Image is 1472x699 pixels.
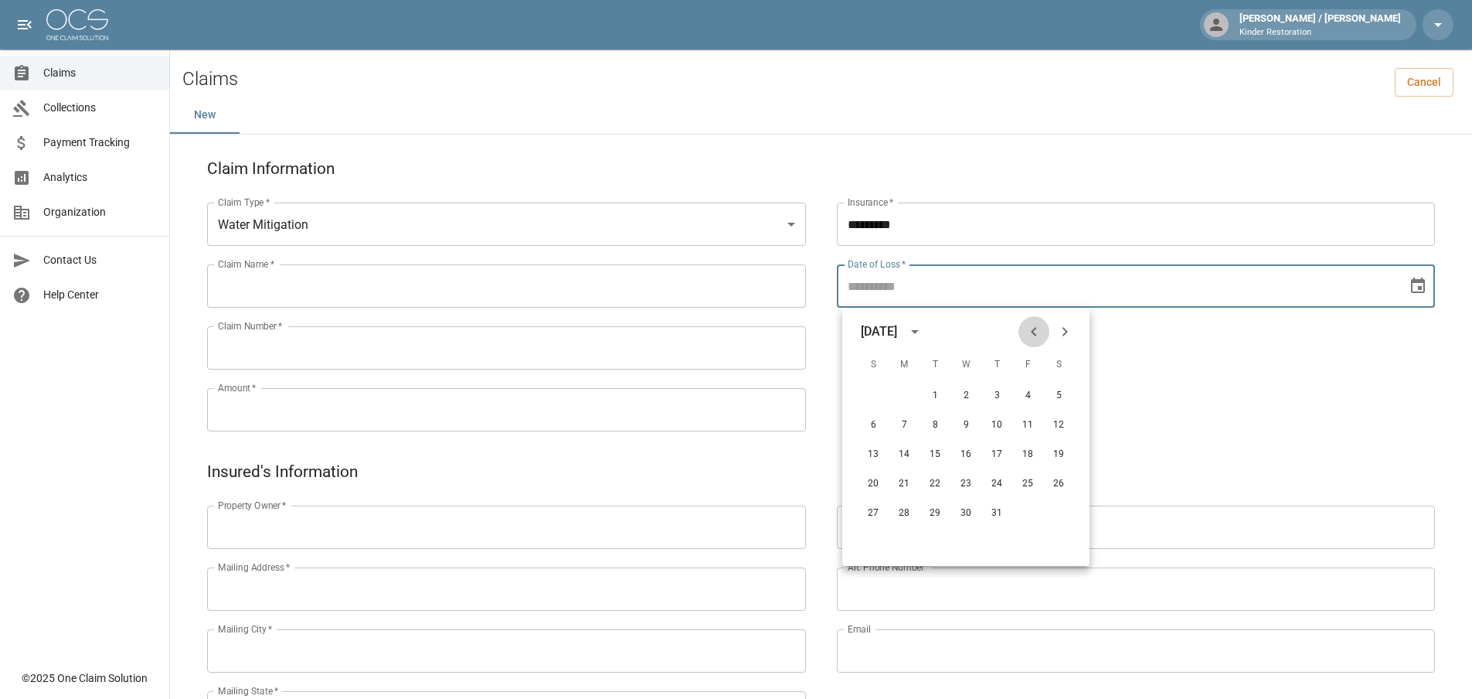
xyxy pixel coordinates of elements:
[1014,470,1042,498] button: 25
[861,322,897,341] div: [DATE]
[983,441,1011,469] button: 17
[902,319,928,345] button: calendar view is open, switch to year view
[848,196,893,209] label: Insurance
[983,411,1011,439] button: 10
[921,349,949,380] span: Tuesday
[170,97,1472,134] div: dynamic tabs
[218,622,273,636] label: Mailing City
[218,319,282,332] label: Claim Number
[43,252,157,268] span: Contact Us
[218,499,287,512] label: Property Owner
[848,561,924,574] label: Alt. Phone Number
[859,470,887,498] button: 20
[848,257,906,271] label: Date of Loss
[218,684,278,697] label: Mailing State
[983,349,1011,380] span: Thursday
[890,441,918,469] button: 14
[890,470,918,498] button: 21
[921,382,949,410] button: 1
[921,470,949,498] button: 22
[952,441,980,469] button: 16
[848,622,871,636] label: Email
[182,68,238,90] h2: Claims
[43,287,157,303] span: Help Center
[1018,316,1049,347] button: Previous month
[43,135,157,151] span: Payment Tracking
[859,441,887,469] button: 13
[859,500,887,527] button: 27
[1014,411,1042,439] button: 11
[1402,271,1433,302] button: Choose date
[921,441,949,469] button: 15
[218,257,274,271] label: Claim Name
[43,204,157,220] span: Organization
[983,470,1011,498] button: 24
[859,411,887,439] button: 6
[890,500,918,527] button: 28
[1049,316,1080,347] button: Next month
[43,169,157,186] span: Analytics
[9,9,40,40] button: open drawer
[921,500,949,527] button: 29
[43,65,157,81] span: Claims
[952,470,980,498] button: 23
[983,382,1011,410] button: 3
[952,500,980,527] button: 30
[1014,382,1042,410] button: 4
[1233,11,1407,39] div: [PERSON_NAME] / [PERSON_NAME]
[1045,382,1073,410] button: 5
[1045,411,1073,439] button: 12
[1045,470,1073,498] button: 26
[43,100,157,116] span: Collections
[983,500,1011,527] button: 31
[170,97,240,134] button: New
[1045,441,1073,469] button: 19
[1014,349,1042,380] span: Friday
[921,411,949,439] button: 8
[22,670,148,686] div: © 2025 One Claim Solution
[1395,68,1453,97] a: Cancel
[1045,349,1073,380] span: Saturday
[218,561,290,574] label: Mailing Address
[952,382,980,410] button: 2
[1014,441,1042,469] button: 18
[952,349,980,380] span: Wednesday
[859,349,887,380] span: Sunday
[890,349,918,380] span: Monday
[890,411,918,439] button: 7
[46,9,108,40] img: ocs-logo-white-transparent.png
[218,381,257,394] label: Amount
[218,196,270,209] label: Claim Type
[207,203,806,246] div: Water Mitigation
[952,411,980,439] button: 9
[1239,26,1401,39] p: Kinder Restoration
